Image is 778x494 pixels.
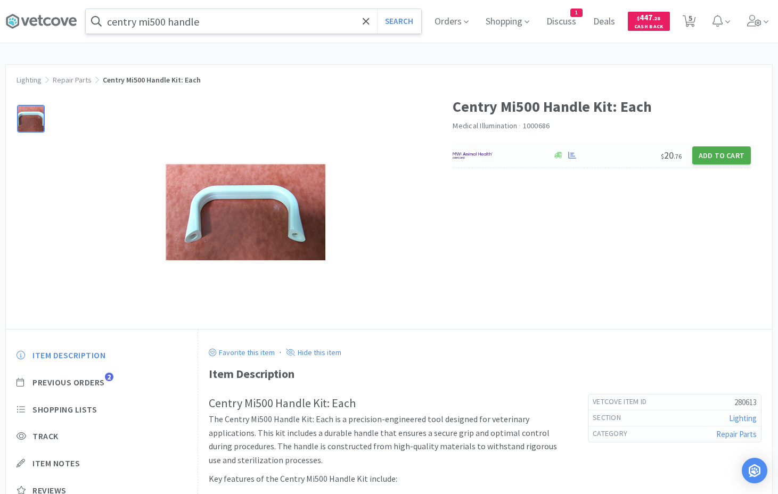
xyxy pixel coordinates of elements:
a: Deals [589,17,619,27]
p: Favorite this item [216,348,275,357]
span: $ [637,15,640,22]
h5: 280613 [655,397,757,408]
span: 2 [105,373,113,381]
div: · [280,345,281,359]
h6: Category [593,429,636,439]
a: Lighting [17,75,42,85]
p: The Centry Mi500 Handle Kit: Each is a precision-engineered tool designed for veterinary applicat... [209,413,567,467]
span: Cash Back [634,24,664,31]
a: 5 [678,18,700,28]
a: Repair Parts [716,429,757,439]
div: Open Intercom Messenger [742,458,767,483]
span: Centry Mi500 Handle Kit: Each [103,75,201,85]
img: f6b2451649754179b5b4e0c70c3f7cb0_2.png [453,147,493,163]
p: Key features of the Centry Mi500 Handle Kit include: [209,472,567,486]
input: Search by item, sku, manufacturer, ingredient, size... [86,9,421,34]
a: Medical Illumination [453,121,517,130]
h6: Section [593,413,629,423]
a: Lighting [729,413,757,423]
div: Item Description [209,365,761,383]
h2: Centry Mi500 Handle Kit: Each [209,394,567,413]
span: 1 [571,9,582,17]
span: . 76 [674,152,682,160]
span: 447 [637,12,660,22]
a: Discuss1 [542,17,580,27]
span: . 28 [652,15,660,22]
span: 20 [661,149,682,161]
img: 13865358d3274cf69e55d843b1c09efd_277797.png [166,164,325,260]
span: $ [661,152,664,160]
span: Shopping Lists [32,404,97,415]
button: Search [377,9,421,34]
span: Track [32,431,59,442]
span: 1000686 [523,121,550,130]
span: Item Notes [32,458,80,469]
span: · [519,121,521,130]
span: Item Description [32,350,105,361]
a: $447.28Cash Back [628,7,670,36]
h6: Vetcove Item Id [593,397,656,407]
button: Add to Cart [692,146,751,164]
a: Repair Parts [53,75,92,85]
p: Hide this item [295,348,341,357]
span: Previous Orders [32,377,105,388]
h1: Centry Mi500 Handle Kit: Each [453,95,751,119]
